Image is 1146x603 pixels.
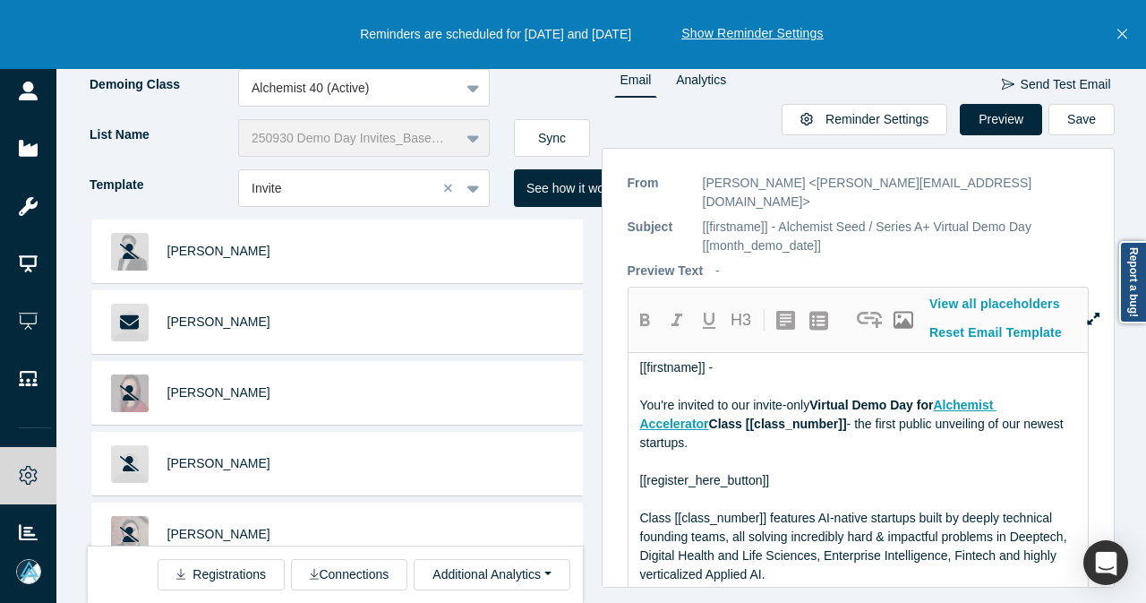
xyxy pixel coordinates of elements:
[88,169,238,201] label: Template
[291,559,407,590] button: Connections
[158,559,285,590] button: Registrations
[670,69,732,98] a: Analytics
[414,559,569,590] button: Additional Analytics
[681,24,824,43] button: Show Reminder Settings
[360,25,631,44] p: Reminders are scheduled for [DATE] and [DATE]
[167,244,270,258] a: [PERSON_NAME]
[167,314,270,329] a: [PERSON_NAME]
[640,398,810,412] span: You're invited to our invite-only
[703,174,1090,211] p: [PERSON_NAME] <[PERSON_NAME][EMAIL_ADDRESS][DOMAIN_NAME]>
[628,218,690,255] p: Subject
[640,360,714,375] span: [[firstname]] -
[16,559,41,584] img: Mia Scott's Account
[703,218,1090,255] p: [[firstname]] - Alchemist Seed / Series A+ Virtual Demo Day [[month_demo_date]]
[514,169,634,207] button: See how it works
[640,511,1071,581] span: Class [[class_number]] features AI-native startups built by deeply technical founding teams, all ...
[628,174,690,211] p: From
[725,305,757,335] button: H3
[628,262,704,280] p: Preview Text
[1001,69,1112,100] button: Send Test Email
[167,385,270,400] a: [PERSON_NAME]
[919,289,1071,320] button: View all placeholders
[960,104,1042,135] button: Preview
[782,104,947,135] button: Reminder Settings
[167,527,270,541] a: [PERSON_NAME]
[709,417,847,431] span: Class [[class_number]]
[919,317,1073,349] button: Reset Email Template
[1119,241,1146,323] a: Report a bug!
[715,262,720,280] p: -
[88,119,238,151] label: List Name
[88,69,238,100] label: Demoing Class
[614,69,658,98] a: Email
[809,398,933,412] span: Virtual Demo Day for
[1048,104,1115,135] button: Save
[640,473,770,487] span: [[register_here_button]]
[167,456,270,470] a: [PERSON_NAME]
[514,119,590,157] button: Sync
[803,305,835,335] button: create uolbg-list-item
[640,417,1067,450] span: - the first public unveiling of our newest startups.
